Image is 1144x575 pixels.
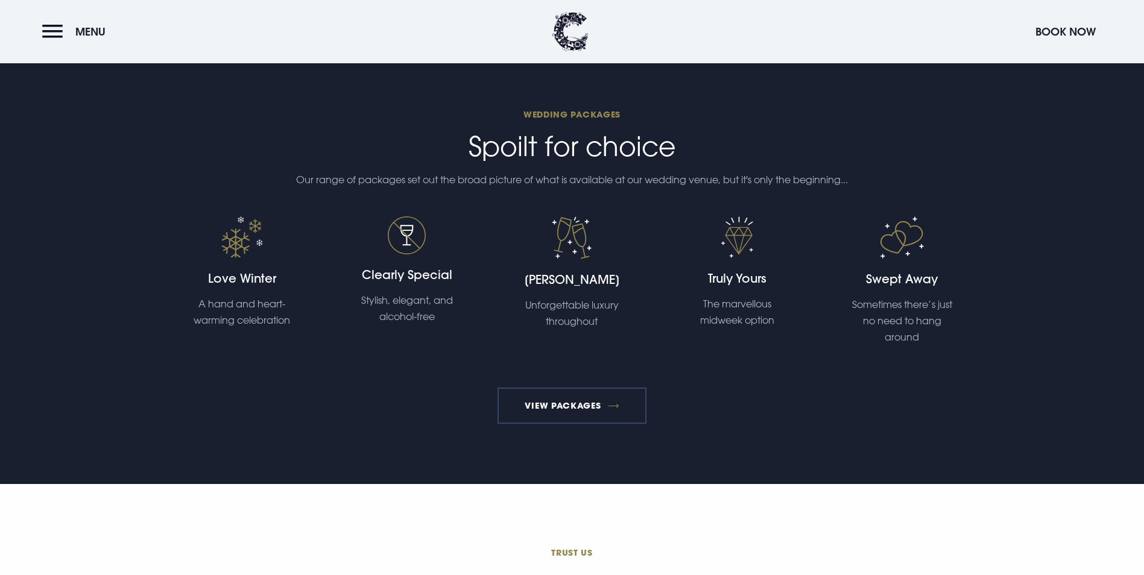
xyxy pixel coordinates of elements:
[388,216,426,254] img: Wedding icon 5
[42,19,112,45] button: Menu
[683,296,791,328] p: The marvellous midweek option
[181,270,303,287] h4: Love Winter
[188,296,296,328] p: A hand and heart-warming celebration
[353,292,461,325] p: Stylish, elegant, and alcohol-free
[295,547,850,558] span: Trust us
[552,216,592,259] img: Wedding icon 1
[848,297,956,346] p: Sometimes there’s just no need to hang around
[498,388,646,424] a: View Packages
[75,25,106,39] span: Menu
[285,108,859,120] span: Wedding Packages
[285,171,859,189] p: Our range of packages set out the broad picture of what is available at our wedding venue, but it...
[511,271,633,288] h4: [PERSON_NAME]
[880,216,924,259] img: Wedding icon 3
[552,12,589,51] img: Clandeboye Lodge
[1029,19,1102,45] button: Book Now
[469,130,676,162] span: Spoilt for choice
[841,271,963,287] h4: Swept Away
[517,297,626,330] p: Unforgettable luxury throughout
[721,216,753,258] img: Wedding icon 2
[346,266,468,283] h4: Clearly Special
[221,216,263,258] img: Wedding icon 4
[675,270,798,287] h4: Truly Yours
